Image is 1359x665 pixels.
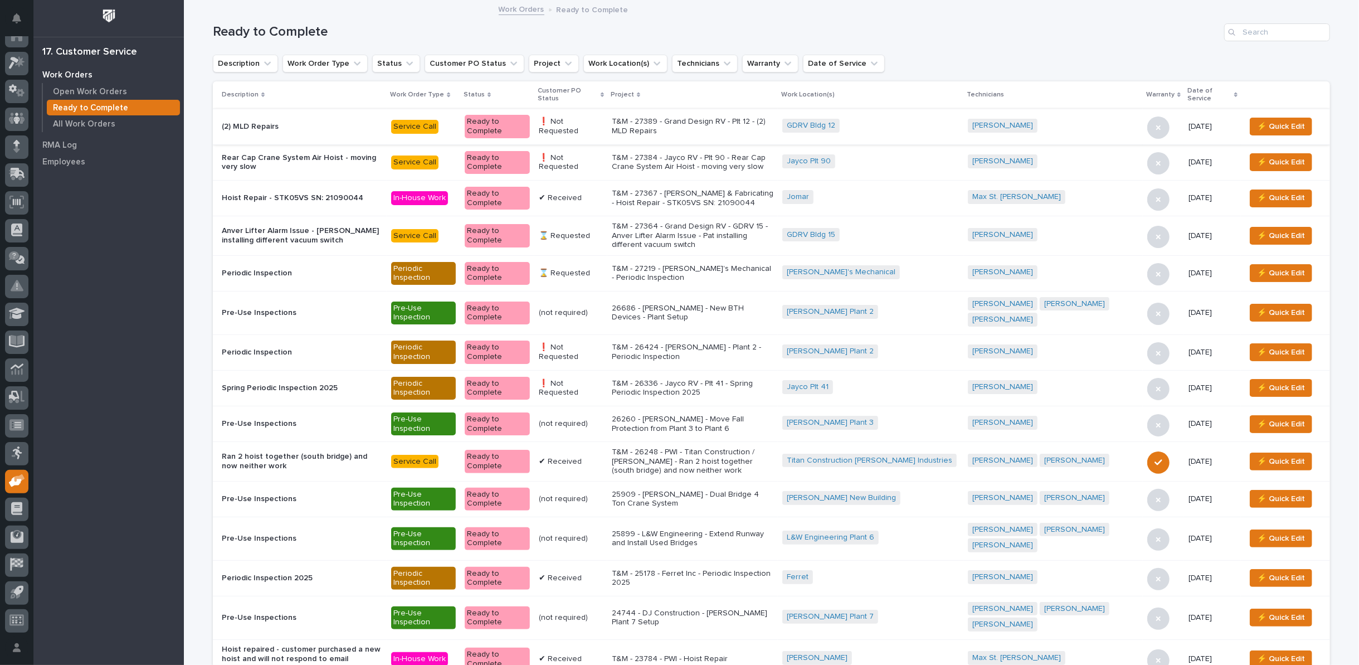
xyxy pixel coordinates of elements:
p: T&M - 27364 - Grand Design RV - GDRV 15 - Anver Lifter Alarm Issue - Pat installing different vac... [612,222,773,250]
div: Ready to Complete [465,151,530,174]
button: Technicians [672,55,738,72]
a: [PERSON_NAME] [787,653,847,663]
div: Pre-Use Inspection [391,527,455,551]
p: 26686 - [PERSON_NAME] - New BTH Devices - Plant Setup [612,304,773,323]
a: [PERSON_NAME] [972,121,1033,130]
p: ✔ Received [539,193,603,203]
tr: Periodic InspectionPeriodic InspectionReady to Complete⌛ RequestedT&M - 27219 - [PERSON_NAME]'s M... [213,255,1330,291]
span: ⚡ Quick Edit [1257,156,1305,169]
div: Ready to Complete [465,450,530,473]
p: [DATE] [1188,269,1236,278]
p: [DATE] [1188,574,1236,583]
p: (not required) [539,534,603,543]
a: Work Orders [33,66,184,83]
a: [PERSON_NAME]'s Mechanical [787,268,895,277]
span: ⚡ Quick Edit [1257,346,1305,359]
button: ⚡ Quick Edit [1250,490,1312,508]
a: [PERSON_NAME] Plant 7 [787,612,874,622]
p: 25909 - [PERSON_NAME] - Dual Bridge 4 Ton Crane System [612,490,773,509]
p: (not required) [539,494,603,504]
button: ⚡ Quick Edit [1250,118,1312,135]
a: [PERSON_NAME] [1044,299,1105,309]
div: Pre-Use Inspection [391,412,455,436]
p: Ran 2 hoist together (south bridge) and now neither work [222,452,382,471]
button: ⚡ Quick Edit [1250,530,1312,547]
button: Status [372,55,420,72]
a: [PERSON_NAME] Plant 2 [787,347,874,356]
p: ❗ Not Requested [539,153,603,172]
a: [PERSON_NAME] Plant 3 [787,418,874,428]
a: Jomar [787,192,809,202]
p: [DATE] [1188,158,1236,167]
p: Rear Cap Crane System Air Hoist - moving very slow [222,153,382,172]
p: (2) MLD Repairs [222,122,382,132]
a: [PERSON_NAME] [972,157,1033,166]
a: Jayco Plt 90 [787,157,831,166]
p: ❗ Not Requested [539,379,603,398]
p: [DATE] [1188,419,1236,429]
div: Periodic Inspection [391,567,455,590]
button: Work Order Type [282,55,368,72]
button: ⚡ Quick Edit [1250,343,1312,361]
p: T&M - 26424 - [PERSON_NAME] - Plant 2 - Periodic Inspection [612,343,773,362]
a: GDRV Bldg 12 [787,121,835,130]
p: RMA Log [42,140,77,151]
div: Periodic Inspection [391,262,455,285]
div: Ready to Complete [465,527,530,551]
div: Service Call [391,455,439,469]
p: [DATE] [1188,193,1236,203]
button: Project [529,55,579,72]
div: Ready to Complete [465,187,530,210]
p: (not required) [539,613,603,623]
p: [DATE] [1188,654,1236,664]
p: [DATE] [1188,348,1236,357]
p: Warranty [1146,89,1175,101]
a: [PERSON_NAME] [972,525,1033,535]
div: Service Call [391,229,439,243]
div: Service Call [391,120,439,134]
p: Anver Lifter Alarm Issue - [PERSON_NAME] installing different vacuum switch [222,226,382,245]
p: [DATE] [1188,457,1236,467]
a: [PERSON_NAME] [1044,604,1105,614]
a: [PERSON_NAME] [972,604,1033,614]
p: [DATE] [1188,384,1236,393]
a: [PERSON_NAME] [972,493,1033,503]
span: ⚡ Quick Edit [1257,611,1305,624]
div: Pre-Use Inspection [391,488,455,511]
p: Date of Service [1187,85,1231,105]
tr: Pre-Use InspectionsPre-Use InspectionReady to Complete(not required)25909 - [PERSON_NAME] - Dual ... [213,481,1330,517]
p: Periodic Inspection [222,348,382,357]
div: Service Call [391,156,439,169]
p: T&M - 27367 - [PERSON_NAME] & Fabricating - Hoist Repair - STK05VS SN: 21090044 [612,189,773,208]
a: Max St. [PERSON_NAME] [972,192,1061,202]
p: Project [611,89,634,101]
tr: Spring Periodic Inspection 2025Periodic InspectionReady to Complete❗ Not RequestedT&M - 26336 - J... [213,370,1330,406]
p: Pre-Use Inspections [222,613,382,623]
p: 26260 - [PERSON_NAME] - Move Fall Protection from Plant 3 to Plant 6 [612,415,773,434]
a: [PERSON_NAME] [972,620,1033,629]
a: GDRV Bldg 15 [787,230,835,240]
p: Ready to Complete [557,3,629,15]
a: Ferret [787,572,808,582]
div: Pre-Use Inspection [391,606,455,630]
span: ⚡ Quick Edit [1257,571,1305,585]
p: 25899 - L&W Engineering - Extend Runway and Install Used Bridges [612,530,773,548]
div: Ready to Complete [465,115,530,138]
span: ⚡ Quick Edit [1257,266,1305,280]
p: [DATE] [1188,122,1236,132]
div: In-House Work [391,191,448,205]
p: ❗ Not Requested [539,117,603,136]
a: Employees [33,153,184,170]
p: T&M - 27384 - Jayco RV - Plt 90 - Rear Cap Crane System Air Hoist - moving very slow [612,153,773,172]
p: [DATE] [1188,308,1236,318]
tr: (2) MLD RepairsService CallReady to Complete❗ Not RequestedT&M - 27389 - Grand Design RV - Plt 12... [213,109,1330,144]
button: ⚡ Quick Edit [1250,453,1312,470]
div: Periodic Inspection [391,341,455,364]
div: Ready to Complete [465,567,530,590]
p: Technicians [967,89,1004,101]
p: ✔ Received [539,654,603,664]
p: ❗ Not Requested [539,343,603,362]
p: T&M - 25178 - Ferret Inc - Periodic Inspection 2025 [612,569,773,588]
p: Work Order Type [390,89,444,101]
p: All Work Orders [53,119,115,129]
